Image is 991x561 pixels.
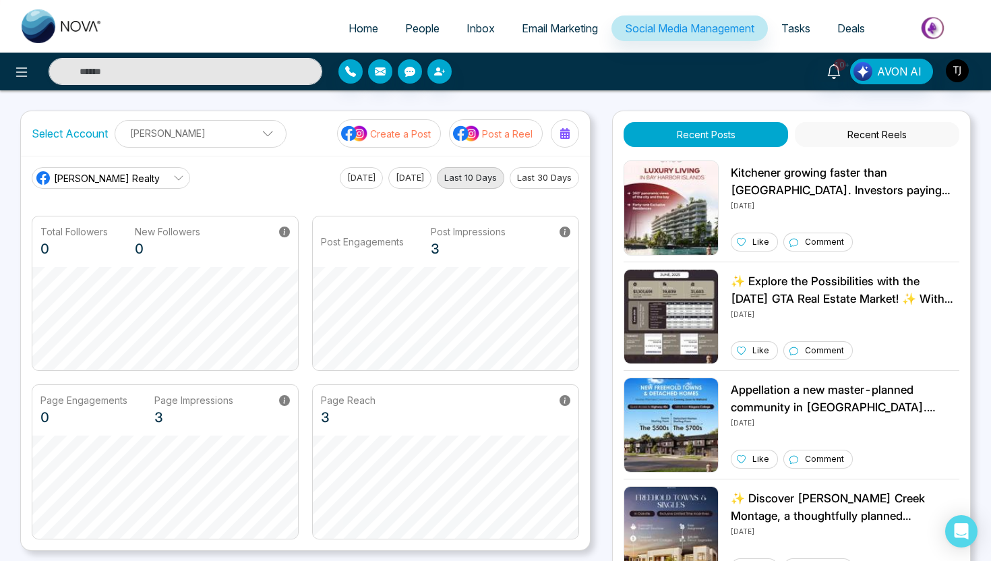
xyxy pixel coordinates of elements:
img: Unable to load img. [624,160,719,256]
span: AVON AI [877,63,922,80]
a: Inbox [453,16,508,41]
p: [DATE] [731,416,959,428]
p: ✨ Explore the Possibilities with the [DATE] GTA Real Estate Market! ✨ With an average selling pri... [731,273,959,307]
a: Tasks [768,16,824,41]
p: 3 [431,239,506,259]
p: 0 [40,407,127,427]
button: social-media-iconCreate a Post [337,119,441,148]
p: Total Followers [40,225,108,239]
img: User Avatar [946,59,969,82]
span: [PERSON_NAME] Realty [54,171,160,185]
p: Like [752,345,769,357]
span: Home [349,22,378,35]
p: Comment [805,453,844,465]
p: [DATE] [731,525,959,537]
p: 3 [321,407,376,427]
p: Post Engagements [321,235,404,249]
button: Recent Reels [795,122,959,147]
p: New Followers [135,225,200,239]
button: Last 30 Days [510,167,579,189]
span: Email Marketing [522,22,598,35]
span: Tasks [781,22,810,35]
p: [DATE] [731,307,959,320]
a: People [392,16,453,41]
button: social-media-iconPost a Reel [449,119,543,148]
p: Comment [805,345,844,357]
button: [DATE] [388,167,431,189]
p: Comment [805,236,844,248]
p: Page Impressions [154,393,233,407]
label: Select Account [32,125,108,142]
img: Nova CRM Logo [22,9,102,43]
img: Unable to load img. [624,378,719,473]
p: Post Impressions [431,225,506,239]
p: ✨ Discover [PERSON_NAME] Creek Montage, a thoughtfully planned community of Freehold Townhomes an... [731,490,959,525]
span: 10+ [834,59,846,71]
p: 3 [154,407,233,427]
img: social-media-icon [341,125,368,142]
a: Email Marketing [508,16,611,41]
div: Open Intercom Messenger [945,515,978,548]
a: Deals [824,16,878,41]
p: Page Reach [321,393,376,407]
p: Page Engagements [40,393,127,407]
img: Market-place.gif [885,13,983,43]
span: Deals [837,22,865,35]
a: Home [335,16,392,41]
p: Like [752,453,769,465]
p: [PERSON_NAME] [123,122,278,144]
p: 0 [135,239,200,259]
p: Kitchener growing faster than [GEOGRAPHIC_DATA]. Investors paying attention. you? 📉 Vacancy rates [731,165,959,199]
a: 10+ [818,59,850,82]
span: People [405,22,440,35]
p: Appellation a new master-planned community in [GEOGRAPHIC_DATA]. Ideally situated at [GEOGRAPHIC_... [731,382,959,416]
p: [DATE] [731,199,959,211]
button: AVON AI [850,59,933,84]
p: Create a Post [370,127,431,141]
img: social-media-icon [453,125,480,142]
p: 0 [40,239,108,259]
img: Unable to load img. [624,269,719,364]
button: Last 10 Days [437,167,504,189]
button: [DATE] [340,167,383,189]
span: Inbox [467,22,495,35]
p: Like [752,236,769,248]
span: Social Media Management [625,22,754,35]
p: Post a Reel [482,127,533,141]
button: Recent Posts [624,122,788,147]
a: Social Media Management [611,16,768,41]
img: Lead Flow [853,62,872,81]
